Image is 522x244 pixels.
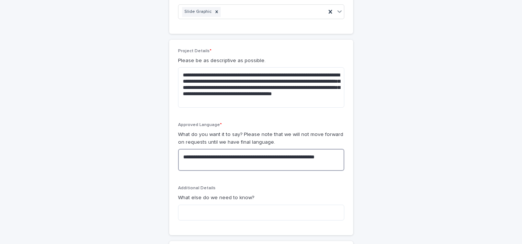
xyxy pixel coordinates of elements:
[178,131,344,146] p: What do you want it to say? Please note that we will not move forward on requests until we have f...
[182,7,213,17] div: Slide Graphic
[178,49,212,53] span: Project Details
[178,57,344,65] p: Please be as descriptive as possible.
[178,186,216,190] span: Additional Details
[178,194,344,202] p: What else do we need to know?
[178,123,222,127] span: Approved Language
